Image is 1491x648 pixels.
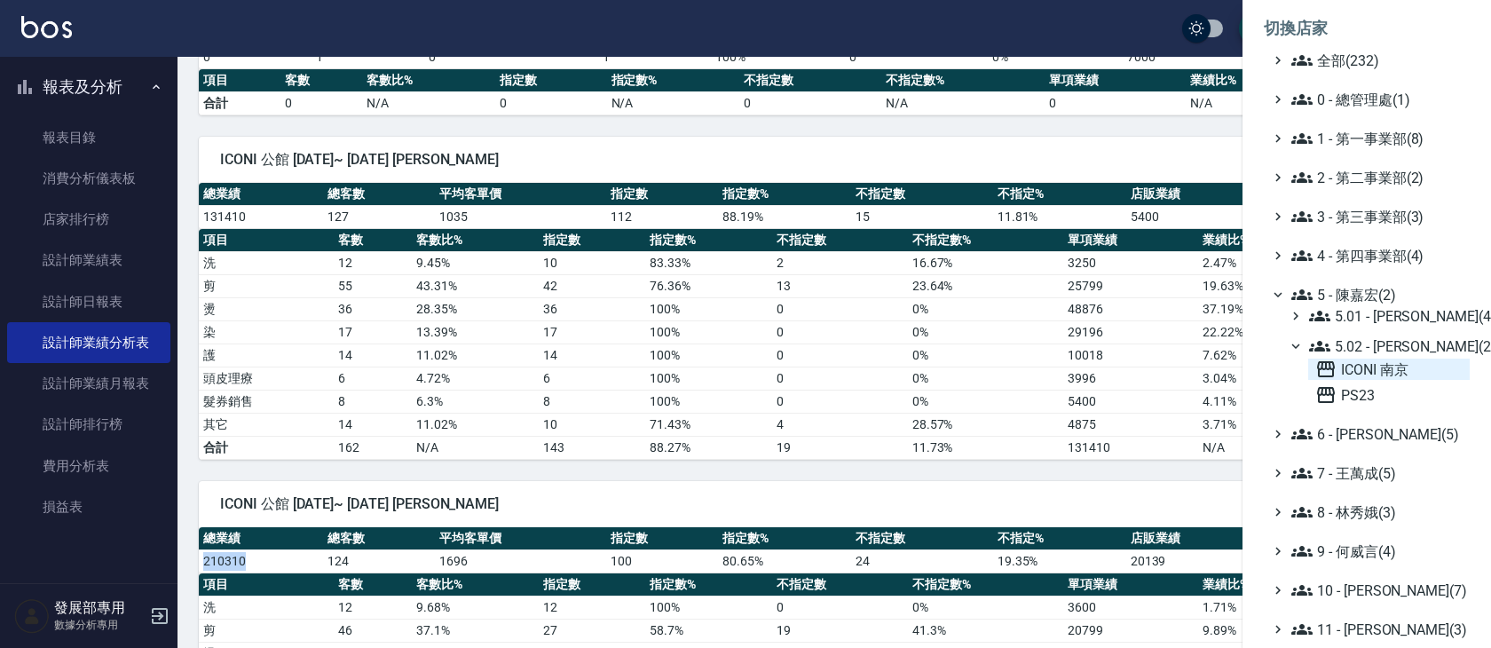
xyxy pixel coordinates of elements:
[1291,89,1463,110] span: 0 - 總管理處(1)
[1291,50,1463,71] span: 全部(232)
[1291,619,1463,640] span: 11 - [PERSON_NAME](3)
[1291,462,1463,484] span: 7 - 王萬成(5)
[1315,359,1463,380] span: ICONI 南京
[1291,423,1463,445] span: 6 - [PERSON_NAME](5)
[1291,502,1463,523] span: 8 - 林秀娥(3)
[1291,580,1463,601] span: 10 - [PERSON_NAME](7)
[1291,541,1463,562] span: 9 - 何威言(4)
[1291,128,1463,149] span: 1 - 第一事業部(8)
[1291,245,1463,266] span: 4 - 第四事業部(4)
[1264,7,1470,50] li: 切換店家
[1291,206,1463,227] span: 3 - 第三事業部(3)
[1291,284,1463,305] span: 5 - 陳嘉宏(2)
[1309,305,1463,327] span: 5.01 - [PERSON_NAME](4)
[1291,167,1463,188] span: 2 - 第二事業部(2)
[1315,384,1463,406] span: PS23
[1309,336,1463,357] span: 5.02 - [PERSON_NAME](2)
